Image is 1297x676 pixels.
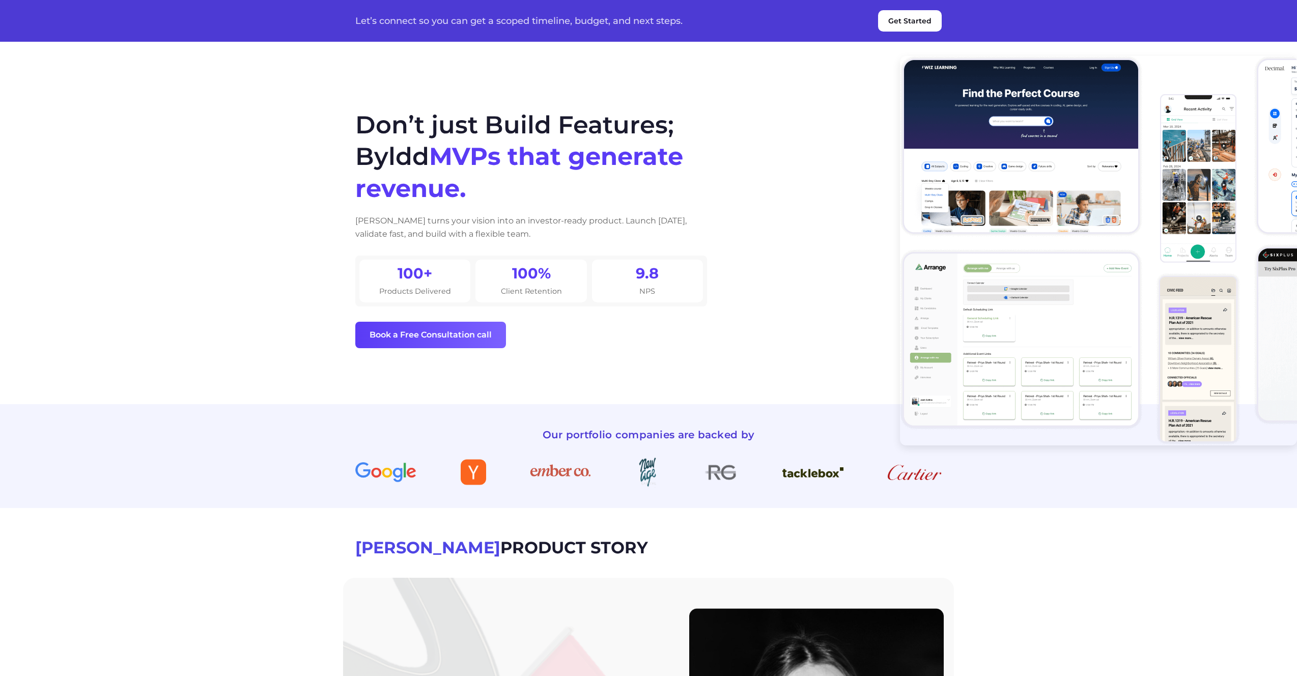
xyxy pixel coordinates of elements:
button: Book a Free Consultation call [355,322,506,348]
img: Y Combinator [461,457,486,488]
span: [PERSON_NAME] [355,538,500,557]
img: App Preview [900,56,1297,445]
h2: PRODUCT STORY [355,539,942,557]
p: Let’s connect so you can get a scoped timeline, budget, and next steps. [355,16,683,26]
img: Google for Startups [355,457,416,488]
h2: 100% [512,265,551,281]
img: cartier [887,457,942,488]
h2: Our portfolio companies are backed by [355,425,942,445]
p: Client Retention [501,286,562,297]
span: MVPs that generate revenue. [355,142,683,203]
img: RG [704,457,738,488]
p: Products Delivered [379,286,451,297]
img: The Ember Company [530,457,591,488]
h2: 9.8 [636,265,659,281]
img: New Age Capital [635,457,661,488]
p: NPS [639,286,655,297]
button: Get Started [878,10,942,32]
h1: Don’t just Build Features; Byldd [355,109,707,204]
p: [PERSON_NAME] turns your vision into an investor-ready product. Launch [DATE], validate fast, and... [355,214,707,240]
h2: 100+ [398,265,432,281]
img: Tacklebox [782,457,843,488]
